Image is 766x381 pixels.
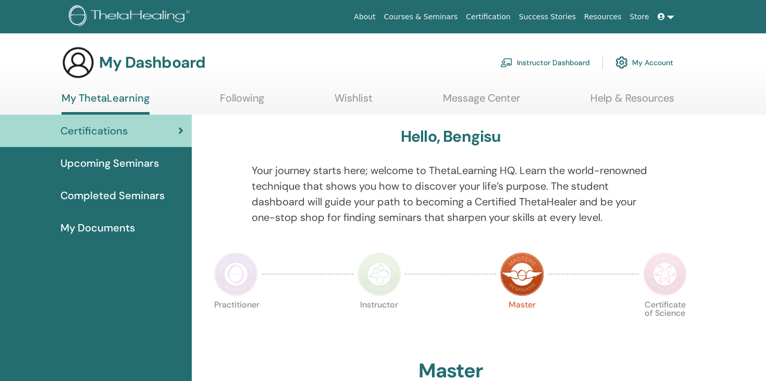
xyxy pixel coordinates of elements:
[220,92,264,112] a: Following
[357,252,401,296] img: Instructor
[99,53,205,72] h3: My Dashboard
[60,155,159,171] span: Upcoming Seminars
[60,123,128,139] span: Certifications
[615,54,628,71] img: cog.svg
[61,92,150,115] a: My ThetaLearning
[401,127,501,146] h3: Hello, Bengisu
[500,51,590,74] a: Instructor Dashboard
[515,7,580,27] a: Success Stories
[214,301,258,345] p: Practitioner
[590,92,674,112] a: Help & Resources
[626,7,653,27] a: Store
[60,220,135,236] span: My Documents
[60,188,165,203] span: Completed Seminars
[335,92,373,112] a: Wishlist
[443,92,520,112] a: Message Center
[500,58,513,67] img: chalkboard-teacher.svg
[380,7,462,27] a: Courses & Seminars
[500,301,544,345] p: Master
[615,51,673,74] a: My Account
[357,301,401,345] p: Instructor
[643,301,687,345] p: Certificate of Science
[462,7,514,27] a: Certification
[214,252,258,296] img: Practitioner
[643,252,687,296] img: Certificate of Science
[580,7,626,27] a: Resources
[252,163,650,225] p: Your journey starts here; welcome to ThetaLearning HQ. Learn the world-renowned technique that sh...
[350,7,379,27] a: About
[69,5,193,29] img: logo.png
[61,46,95,79] img: generic-user-icon.jpg
[500,252,544,296] img: Master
